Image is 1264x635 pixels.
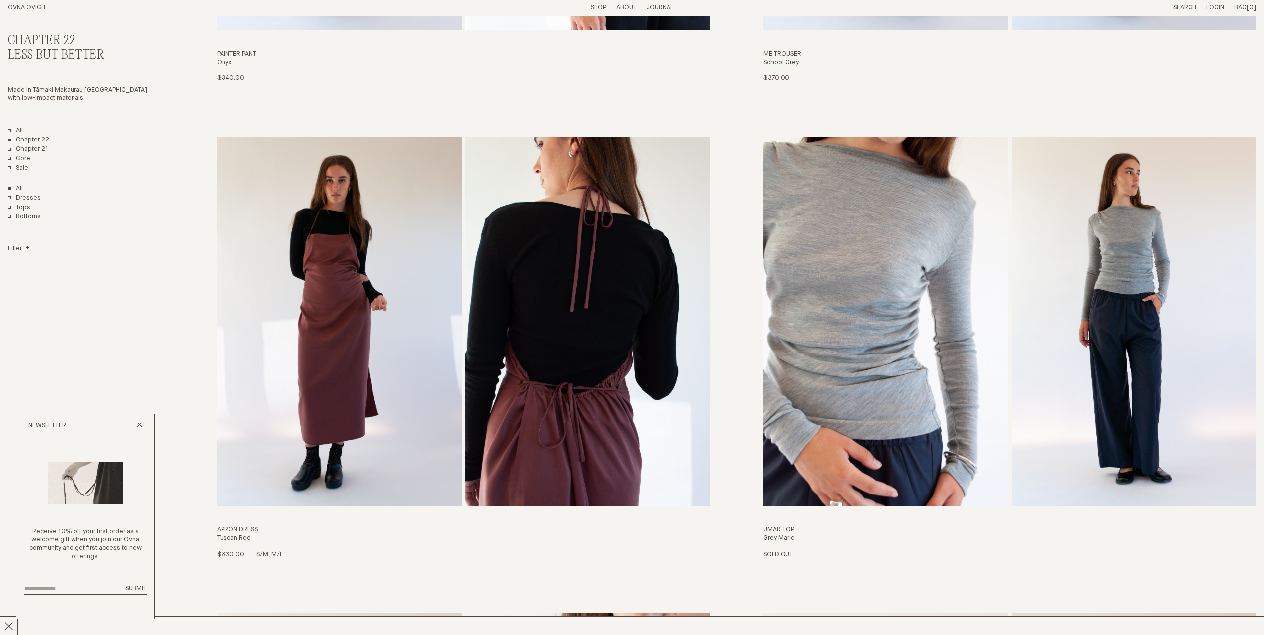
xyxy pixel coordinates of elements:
a: Search [1173,4,1196,11]
a: Dresses [8,194,41,203]
a: Shop [591,4,606,11]
a: Login [1206,4,1224,11]
a: Chapter 22 [8,136,49,144]
h4: Grey Marle [763,534,1256,543]
span: Submit [125,585,147,592]
summary: About [616,4,637,12]
p: Sold Out [763,551,793,559]
h3: Apron Dress [217,526,710,534]
img: Umar Top [763,137,1008,506]
a: Core [8,155,30,163]
a: Apron Dress [217,137,710,559]
img: Apron Dress [217,137,461,506]
span: M/L [271,551,283,558]
h3: Less But Better [8,48,157,63]
span: S/M [256,551,271,558]
span: Bag [1234,4,1247,11]
button: Submit [125,585,147,593]
h3: Umar Top [763,526,1256,534]
a: Bottoms [8,213,41,221]
span: $340.00 [217,75,244,81]
a: Chapter 21 [8,145,48,154]
a: All [8,127,23,135]
h2: Chapter 22 [8,34,157,48]
h2: Newsletter [28,422,66,430]
button: Close popup [136,422,143,431]
h4: School Grey [763,59,1256,67]
a: Umar Top [763,137,1256,559]
a: Sale [8,164,28,173]
span: $330.00 [217,551,244,558]
p: Made in Tāmaki Makaurau [GEOGRAPHIC_DATA] with low-impact materials. [8,86,157,103]
h3: Painter Pant [217,50,710,59]
a: Home [8,4,45,11]
a: Tops [8,204,30,212]
a: Show All [8,185,23,193]
h3: Me Trouser [763,50,1256,59]
h4: Tuscan Red [217,534,710,543]
h4: Onyx [217,59,710,67]
span: [0] [1247,4,1256,11]
a: Journal [647,4,673,11]
span: $370.00 [763,75,789,81]
summary: Filter [8,245,29,253]
p: Receive 10% off your first order as a welcome gift when you join our Ovna community and get first... [24,528,147,562]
